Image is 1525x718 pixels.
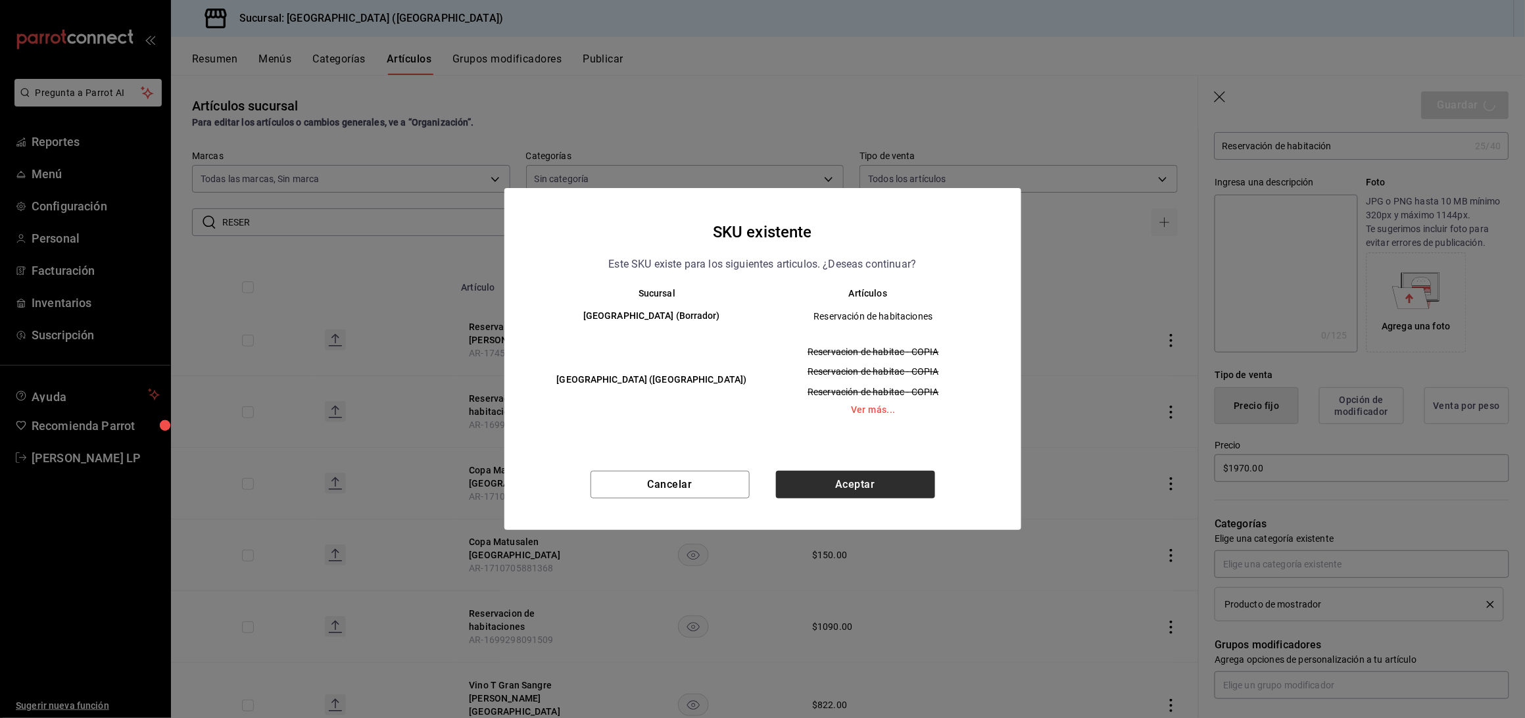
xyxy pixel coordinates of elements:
h6: [GEOGRAPHIC_DATA] ([GEOGRAPHIC_DATA]) [552,373,752,387]
th: Sucursal [531,288,763,299]
span: Reservación de habitaciones [774,310,973,323]
button: Cancelar [591,471,750,498]
span: Reservación de habitac - COPIA [774,385,973,398]
button: Aceptar [776,471,935,498]
h6: [GEOGRAPHIC_DATA] (Borrador) [552,309,752,323]
h4: SKU existente [713,220,812,245]
span: Reservacion de habitac - COPIA [774,365,973,378]
span: Reservacion de habitac - COPIA [774,345,973,358]
p: Este SKU existe para los siguientes articulos. ¿Deseas continuar? [609,256,917,273]
th: Artículos [763,288,995,299]
a: Ver más... [774,405,973,414]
